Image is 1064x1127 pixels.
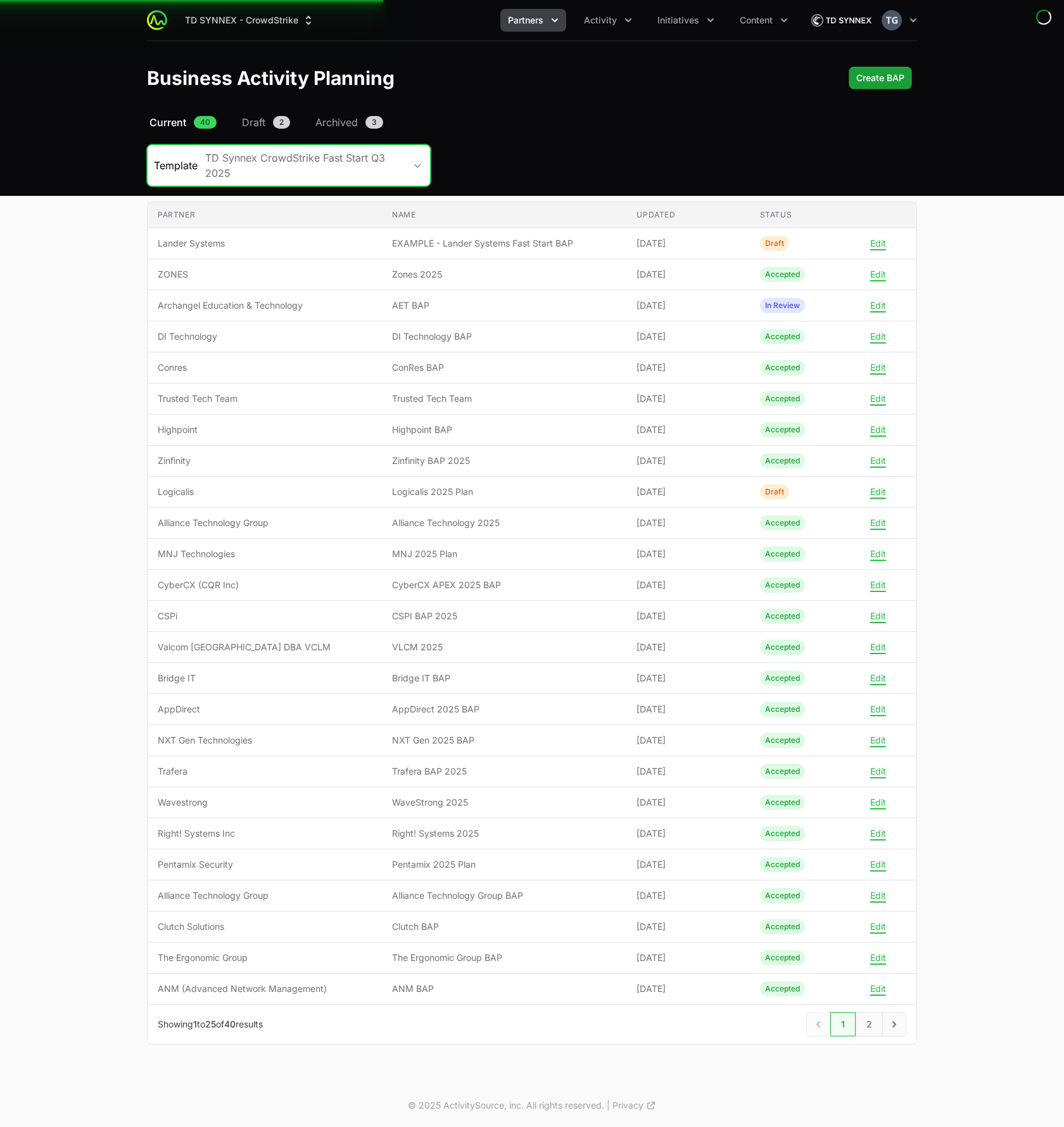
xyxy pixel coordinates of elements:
span: Trusted Tech Team [392,392,616,405]
span: Template [148,158,198,173]
span: AET BAP [392,299,616,312]
span: [DATE] [636,423,739,436]
span: Logicalis [158,486,372,498]
span: Zinfinity [158,454,372,467]
button: Edit [870,579,886,591]
span: Wavestrong [158,796,372,809]
button: Create BAP [849,67,912,89]
span: Logicalis 2025 Plan [392,486,616,498]
span: WaveStrong 2025 [392,796,616,809]
div: Activity menu [576,9,640,32]
span: Trafera [158,765,372,778]
span: Right! Systems 2025 [392,827,616,840]
button: Edit [870,859,886,870]
span: Zones 2025 [392,268,616,281]
span: AppDirect [158,703,372,716]
span: MNJ 2025 Plan [392,548,616,560]
span: ANM BAP [392,982,616,995]
span: [DATE] [636,734,739,747]
span: Lander Systems [158,237,372,250]
span: Archived [315,115,358,130]
th: Name [382,202,626,228]
button: Edit [870,486,886,498]
a: Current40 [147,115,219,130]
button: Edit [870,952,886,963]
span: [DATE] [636,299,739,312]
span: [DATE] [636,237,739,250]
span: Valcom [GEOGRAPHIC_DATA] DBA VCLM [158,641,372,654]
a: Draft2 [239,115,293,130]
button: Edit [870,797,886,808]
p: Showing to of results [158,1018,263,1031]
span: ZONES [158,268,372,281]
button: Edit [870,362,886,373]
a: Privacy [612,1099,656,1112]
span: Trafera BAP 2025 [392,765,616,778]
span: DI Technology BAP [392,330,616,343]
span: [DATE] [636,268,739,281]
span: [DATE] [636,330,739,343]
th: Partner [148,202,382,228]
span: [DATE] [636,486,739,498]
span: Alliance Technology Group BAP [392,889,616,902]
button: Edit [870,238,886,249]
span: Zinfinity BAP 2025 [392,454,616,467]
button: Edit [870,424,886,435]
span: [DATE] [636,703,739,716]
span: 40 [224,1019,236,1029]
a: 2 [856,1012,883,1036]
a: Archived3 [313,115,386,130]
span: The Ergonomic Group BAP [392,951,616,964]
span: Clutch Solutions [158,920,372,933]
button: Edit [870,983,886,995]
div: Initiatives menu [650,9,722,32]
span: Alliance Technology 2025 [392,517,616,529]
span: [DATE] [636,765,739,778]
button: Edit [870,331,886,342]
span: 2 [273,116,290,129]
span: [DATE] [636,858,739,871]
span: AppDirect 2025 BAP [392,703,616,716]
span: Pentamix 2025 Plan [392,858,616,871]
button: Edit [870,673,886,684]
span: [DATE] [636,517,739,529]
h1: Business Activity Planning [147,67,395,89]
span: [DATE] [636,361,739,374]
span: Clutch BAP [392,920,616,933]
span: 3 [365,116,383,129]
span: Conres [158,361,372,374]
span: Alliance Technology Group [158,889,372,902]
button: Partners [500,9,566,32]
span: Activity [584,14,617,27]
div: Main navigation [167,9,795,32]
button: Edit [870,393,886,404]
span: Bridge IT BAP [392,672,616,685]
button: Edit [870,735,886,746]
span: Right! Systems Inc [158,827,372,840]
span: Highpoint BAP [392,423,616,436]
span: Partners [508,14,543,27]
span: NXT Gen 2025 BAP [392,734,616,747]
button: Edit [870,921,886,932]
span: [DATE] [636,548,739,560]
span: CyberCX APEX 2025 BAP [392,579,616,591]
img: Timothy Greig [882,10,902,30]
span: NXT Gen Technologies [158,734,372,747]
a: 1 [830,1012,856,1036]
span: Archangel Education & Technology [158,299,372,312]
span: [DATE] [636,392,739,405]
span: ANM (Advanced Network Management) [158,982,372,995]
section: Business Activity Plan Submissions [147,202,917,1045]
img: ActivitySource [147,10,167,30]
span: CSPi [158,610,372,622]
span: [DATE] [636,951,739,964]
span: [DATE] [636,641,739,654]
button: Edit [870,641,886,653]
span: 25 [205,1019,216,1029]
button: Initiatives [650,9,722,32]
span: Create BAP [856,70,904,86]
button: Content [732,9,795,32]
span: Trusted Tech Team [158,392,372,405]
span: Highpoint [158,423,372,436]
button: Edit [870,517,886,529]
